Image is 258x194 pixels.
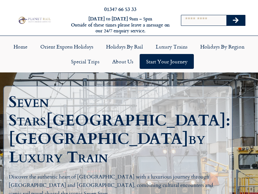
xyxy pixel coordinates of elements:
span: [GEOGRAPHIC_DATA] [9,128,188,149]
a: About Us [106,54,140,69]
a: Orient Express Holidays [34,39,100,54]
a: Luxury Trains [149,39,194,54]
a: Start your Journey [140,54,194,69]
button: Search [226,15,245,26]
h1: Seven Stars [9,93,222,167]
a: Holidays by Rail [100,39,149,54]
span: [GEOGRAPHIC_DATA]: [46,110,230,131]
a: Holidays by Region [194,39,251,54]
a: 01347 66 53 33 [104,5,136,13]
a: Special Trips [64,54,106,69]
nav: Menu [3,39,255,69]
span: by Luxury Train [9,128,205,168]
h6: [DATE] to [DATE] 9am – 5pm Outside of these times please leave a message on our 24/7 enquiry serv... [70,16,170,34]
a: Home [7,39,34,54]
img: Planet Rail Train Holidays Logo [17,16,52,24]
